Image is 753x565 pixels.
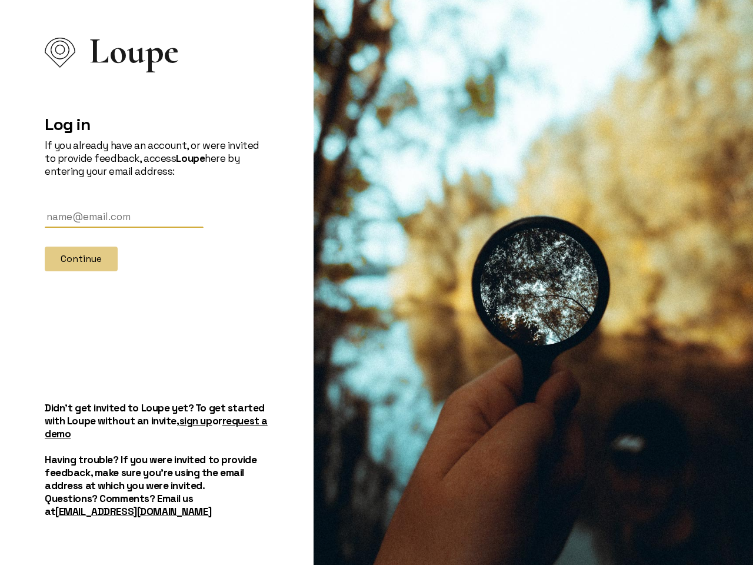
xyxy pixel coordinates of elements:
[45,139,269,178] p: If you already have an account, or were invited to provide feedback, access here by entering your...
[45,414,268,440] a: request a demo
[89,45,179,58] span: Loupe
[45,247,118,271] button: Continue
[55,505,211,518] a: [EMAIL_ADDRESS][DOMAIN_NAME]
[176,152,205,165] strong: Loupe
[45,206,204,228] input: Email Address
[45,114,269,134] h2: Log in
[179,414,212,427] a: sign up
[45,401,269,518] h5: Didn't get invited to Loupe yet? To get started with Loupe without an invite, or Having trouble? ...
[45,38,75,68] img: Loupe Logo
